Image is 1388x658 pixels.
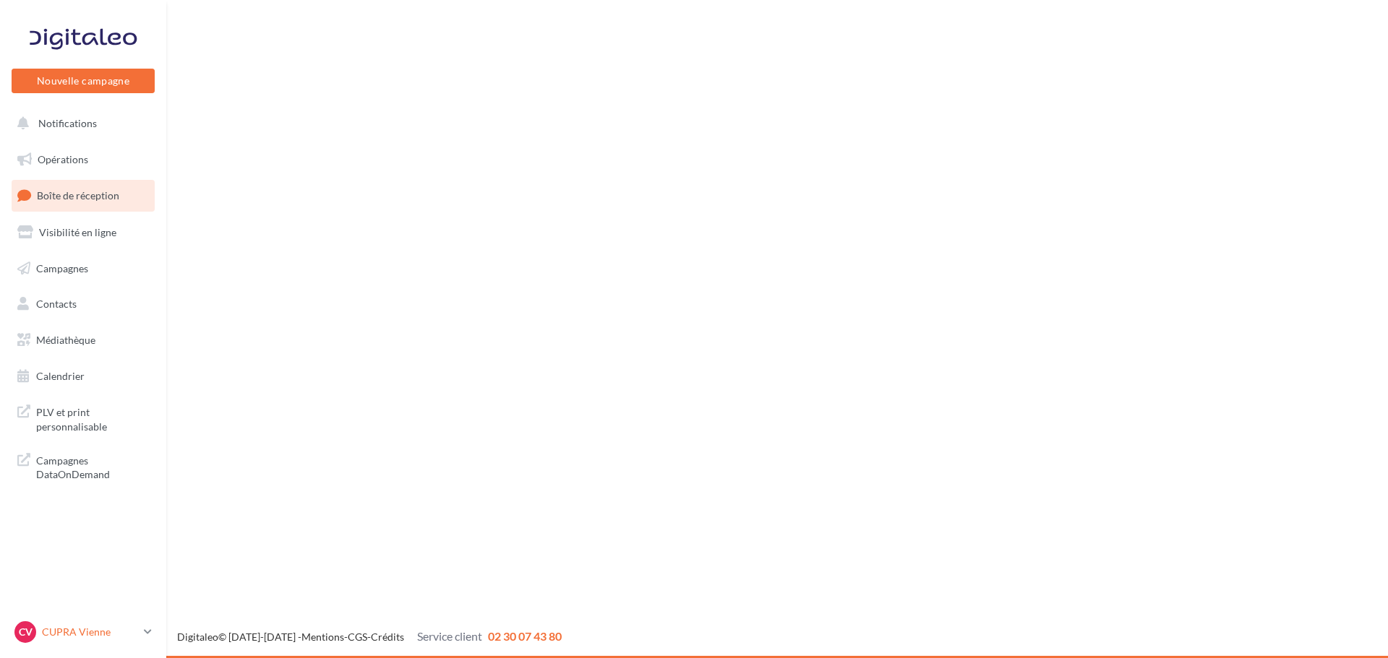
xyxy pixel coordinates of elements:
a: Calendrier [9,361,158,391]
a: CV CUPRA Vienne [12,618,155,646]
a: Mentions [301,631,344,643]
a: Crédits [371,631,404,643]
a: Campagnes DataOnDemand [9,445,158,488]
span: CV [19,625,33,639]
span: Notifications [38,117,97,129]
span: Opérations [38,153,88,165]
span: Campagnes DataOnDemand [36,451,149,482]
a: Boîte de réception [9,180,158,211]
span: PLV et print personnalisable [36,402,149,433]
span: © [DATE]-[DATE] - - - [177,631,562,643]
span: Campagnes [36,261,88,274]
span: Boîte de réception [37,189,119,202]
span: 02 30 07 43 80 [488,629,562,643]
a: Campagnes [9,254,158,284]
a: CGS [348,631,367,643]
a: Médiathèque [9,325,158,355]
a: Contacts [9,289,158,319]
span: Service client [417,629,482,643]
span: Visibilité en ligne [39,226,116,238]
a: Visibilité en ligne [9,217,158,248]
span: Contacts [36,298,77,310]
button: Nouvelle campagne [12,69,155,93]
p: CUPRA Vienne [42,625,138,639]
a: Opérations [9,144,158,175]
span: Calendrier [36,370,85,382]
a: Digitaleo [177,631,218,643]
a: PLV et print personnalisable [9,397,158,439]
span: Médiathèque [36,334,95,346]
button: Notifications [9,108,152,139]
